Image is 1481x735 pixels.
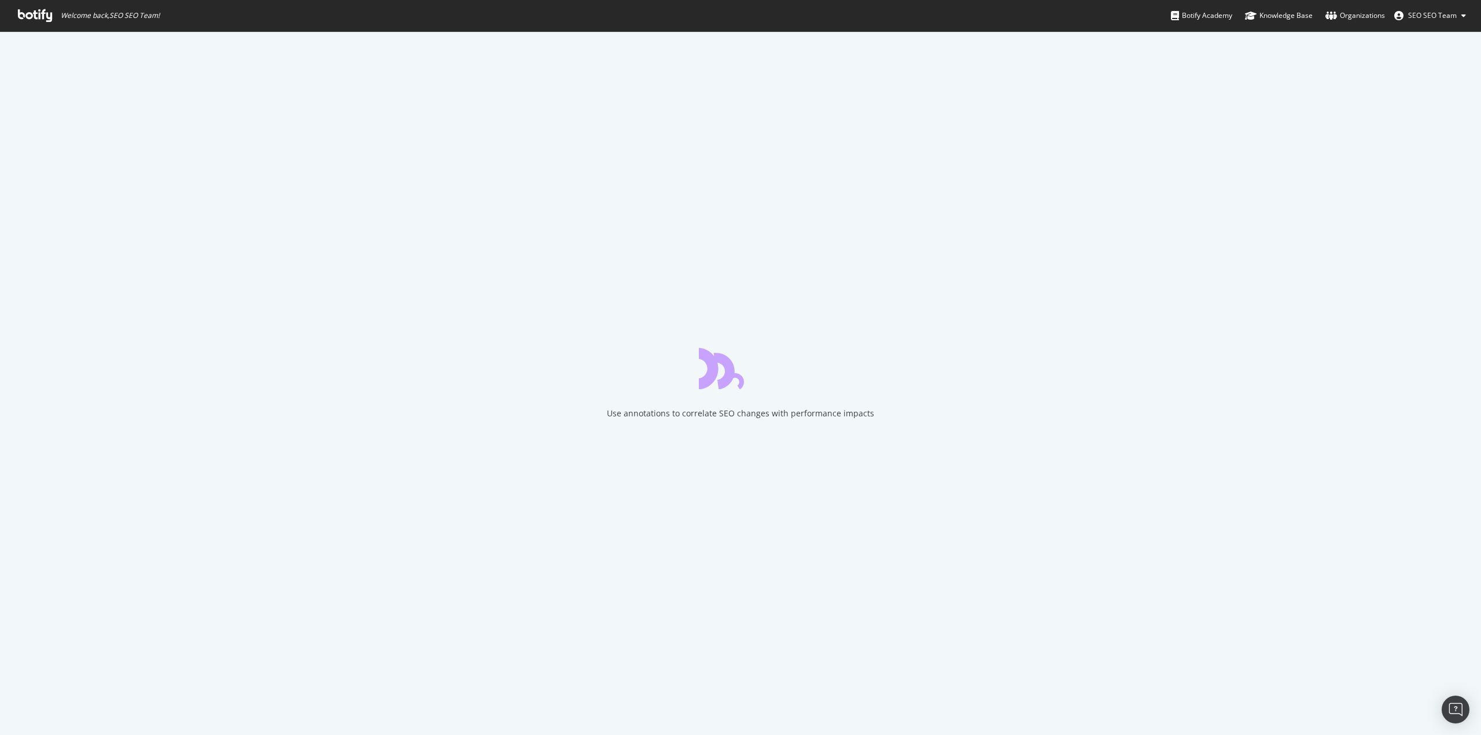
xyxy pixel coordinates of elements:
div: Use annotations to correlate SEO changes with performance impacts [607,408,874,419]
button: SEO SEO Team [1385,6,1475,25]
div: Open Intercom Messenger [1442,696,1469,723]
span: SEO SEO Team [1408,10,1457,20]
div: Knowledge Base [1245,10,1313,21]
span: Welcome back, SEO SEO Team ! [61,11,160,20]
div: animation [699,348,782,389]
div: Organizations [1325,10,1385,21]
div: Botify Academy [1171,10,1232,21]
